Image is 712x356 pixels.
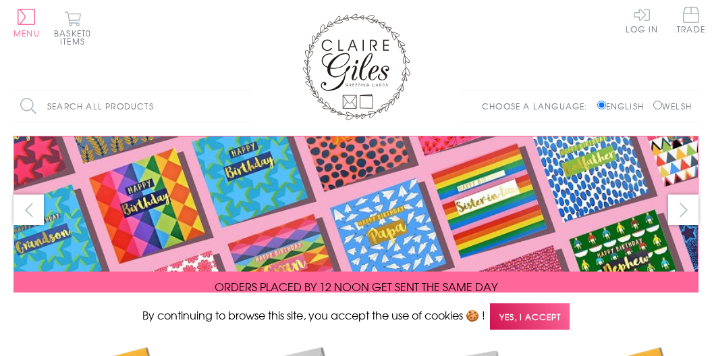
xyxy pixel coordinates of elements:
input: Welsh [653,101,662,109]
p: Choose a language: [482,100,595,112]
a: Trade [677,7,705,36]
input: Search all products [13,91,250,122]
span: Menu [13,27,40,39]
button: Menu [13,9,40,37]
a: Log In [626,7,658,33]
span: Yes, I accept [490,303,570,330]
span: ORDERS PLACED BY 12 NOON GET SENT THE SAME DAY [215,278,497,295]
input: English [597,101,606,109]
button: prev [13,195,44,225]
button: Basket0 items [54,11,91,45]
span: Trade [677,7,705,33]
label: English [597,100,651,112]
input: Search [236,91,250,122]
img: Claire Giles Greetings Cards [302,14,410,120]
label: Welsh [653,100,692,112]
button: next [668,195,699,225]
span: 0 items [60,27,91,47]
